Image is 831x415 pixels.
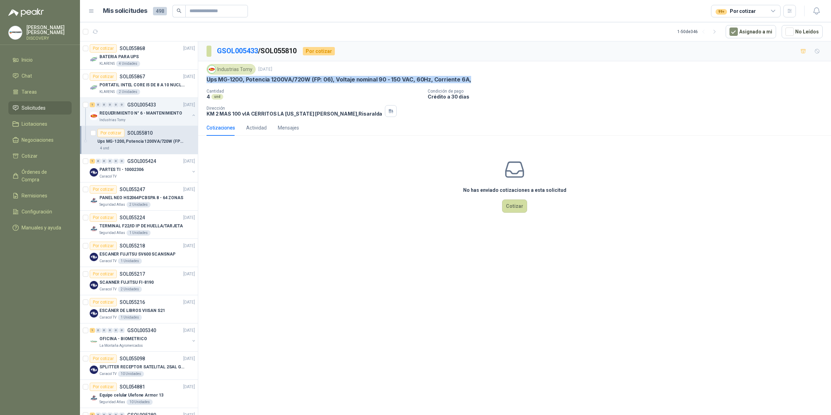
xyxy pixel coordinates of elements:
[8,53,72,66] a: Inicio
[99,202,125,207] p: Seguridad Atlas
[90,102,95,107] div: 1
[99,89,115,95] p: KLARENS
[80,41,198,70] a: Por cotizarSOL055868[DATE] Company LogoBATERIA PARA UPSKLARENS4 Unidades
[80,211,198,239] a: Por cotizarSOL055224[DATE] Company LogoTERMINAL F22/ID IP DE HUELLA/TARJETASeguridad Atlas1 Unidades
[208,65,216,73] img: Company Logo
[127,328,156,333] p: GSOL005340
[99,364,186,370] p: SPLITTER RECEPTOR SATELITAL 2SAL GT-SP21
[102,102,107,107] div: 0
[90,112,98,120] img: Company Logo
[8,8,44,17] img: Logo peakr
[80,295,198,323] a: Por cotizarSOL055216[DATE] Company LogoESCÁNER DE LIBROS VIISAN S21Caracol TV1 Unidades
[119,159,124,164] div: 0
[99,117,126,123] p: Industrias Tomy
[246,124,267,132] div: Actividad
[183,243,195,249] p: [DATE]
[22,208,52,216] span: Configuración
[103,6,147,16] h1: Mis solicitudes
[502,199,527,213] button: Cotizar
[22,88,37,96] span: Tareas
[90,326,196,349] a: 1 0 0 0 0 0 GSOL005340[DATE] Company LogoOFICINA - BIOMETRICOLa Montaña Agromercados
[22,56,33,64] span: Inicio
[183,299,195,306] p: [DATE]
[80,182,198,211] a: Por cotizarSOL055247[DATE] Company LogoPANEL NEO HS2064PCBSPA 8 - 64 ZONASSeguridad Atlas2 Unidades
[22,192,47,199] span: Remisiones
[90,281,98,289] img: Company Logo
[90,253,98,261] img: Company Logo
[22,168,65,183] span: Órdenes de Compra
[99,315,116,320] p: Caracol TV
[120,243,145,248] p: SOL055218
[22,224,61,232] span: Manuales y ayuda
[127,399,153,405] div: 10 Unidades
[207,64,256,75] div: Industrias Tomy
[80,380,198,408] a: Por cotizarSOL054881[DATE] Company LogoEquipo celular Ulefone Armor 13Seguridad Atlas10 Unidades
[96,102,101,107] div: 0
[217,47,258,55] a: GSOL005433
[90,168,98,177] img: Company Logo
[107,328,113,333] div: 0
[99,110,182,117] p: REQUERIMIENTO N° 6 - MANTENIMIENTO
[127,202,151,207] div: 2 Unidades
[99,174,116,179] p: Caracol TV
[120,74,145,79] p: SOL055867
[22,120,47,128] span: Licitaciones
[22,136,54,144] span: Negociaciones
[90,337,98,346] img: Company Logo
[99,195,183,201] p: PANEL NEO HS2064PCBSPA 8 - 64 ZONAS
[90,44,117,53] div: Por cotizar
[120,272,145,276] p: SOL055217
[8,165,72,186] a: Órdenes de Compra
[428,94,828,100] p: Crédito a 30 días
[26,36,72,40] p: DISCOVERY
[26,25,72,35] p: [PERSON_NAME] [PERSON_NAME]
[99,279,154,286] p: SCANNER FUJITSU FI-8190
[90,298,117,306] div: Por cotizar
[183,355,195,362] p: [DATE]
[716,7,756,15] div: Por cotizar
[217,46,297,56] p: / SOL055810
[183,214,195,221] p: [DATE]
[99,166,144,173] p: PARTES TI - 10002306
[127,230,151,236] div: 1 Unidades
[207,111,382,117] p: KM 2 MAS 100 vIA CERRITOS LA [US_STATE] [PERSON_NAME] , Risaralda
[97,138,184,145] p: Ups MG-1200, Potencia 1200VA/720W (FP: 06), Voltaje nominal 90 - 150 VAC, 60Hz, Corriente 6A,
[127,131,153,135] p: SOL055810
[96,328,101,333] div: 0
[99,251,175,258] p: ESCANER FUJITSU SV600 SCANSNAP
[99,371,116,377] p: Caracol TV
[116,89,140,95] div: 2 Unidades
[207,89,422,94] p: Cantidad
[90,225,98,233] img: Company Logo
[107,102,113,107] div: 0
[8,117,72,131] a: Licitaciones
[207,94,210,100] p: 4
[113,102,119,107] div: 0
[8,101,72,115] a: Solicitudes
[120,187,145,192] p: SOL055247
[9,26,22,39] img: Company Logo
[183,327,195,334] p: [DATE]
[90,328,95,333] div: 1
[97,146,112,151] div: 4 und
[8,149,72,163] a: Cotizar
[99,287,116,292] p: Caracol TV
[207,106,382,111] p: Dirección
[183,158,195,165] p: [DATE]
[118,315,142,320] div: 1 Unidades
[8,221,72,234] a: Manuales y ayuda
[113,159,119,164] div: 0
[99,307,165,314] p: ESCÁNER DE LIBROS VIISAN S21
[120,215,145,220] p: SOL055224
[99,82,186,88] p: PORTATIL INTEL CORE I5 DE 8 A 10 NUCLEOS
[90,55,98,64] img: Company Logo
[258,66,272,73] p: [DATE]
[116,61,140,66] div: 4 Unidades
[99,336,147,342] p: OFICINA - BIOMETRICO
[90,383,117,391] div: Por cotizar
[99,230,125,236] p: Seguridad Atlas
[8,205,72,218] a: Configuración
[8,69,72,83] a: Chat
[22,104,46,112] span: Solicitudes
[428,89,828,94] p: Condición de pago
